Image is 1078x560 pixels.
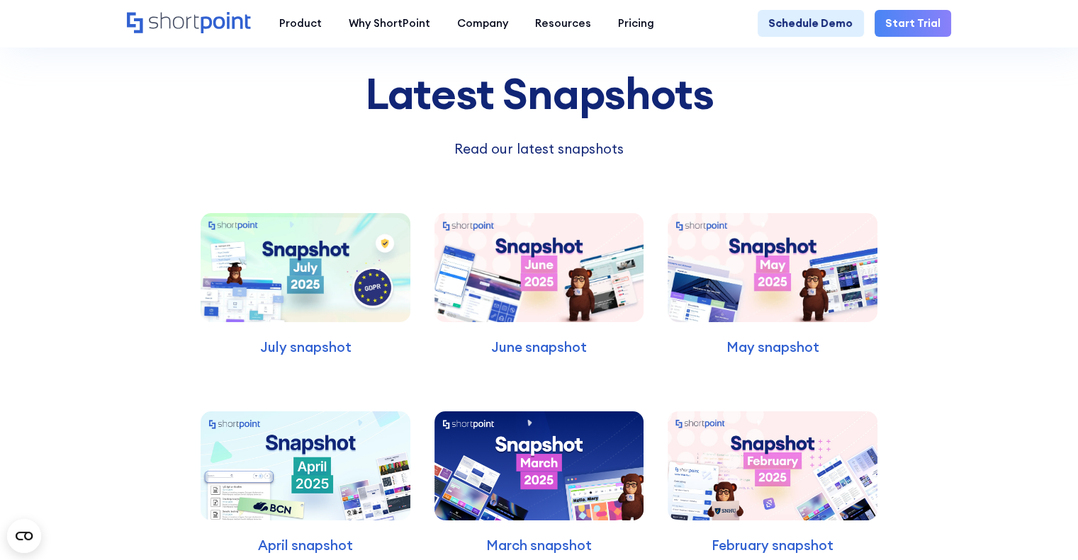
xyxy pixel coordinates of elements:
[201,337,410,358] p: July snapshot
[661,191,884,358] a: May snapshot
[444,10,522,37] a: Company
[326,139,752,159] p: Read our latest snapshots
[194,389,417,555] a: April snapshot
[427,191,650,358] a: June snapshot
[434,535,644,556] p: March snapshot
[194,70,884,118] div: Latest Snapshots
[127,12,252,35] a: Home
[758,10,863,37] a: Schedule Demo
[266,10,335,37] a: Product
[824,396,1078,560] iframe: Chat Widget
[522,10,605,37] a: Resources
[535,16,591,32] div: Resources
[661,389,884,555] a: February snapshot
[457,16,508,32] div: Company
[668,337,877,358] p: May snapshot
[279,16,322,32] div: Product
[668,535,877,556] p: February snapshot
[618,16,654,32] div: Pricing
[349,16,430,32] div: Why ShortPoint
[875,10,951,37] a: Start Trial
[335,10,444,37] a: Why ShortPoint
[7,519,41,553] button: Open CMP widget
[194,191,417,358] a: July snapshot
[427,389,650,555] a: March snapshot
[201,535,410,556] p: April snapshot
[434,337,644,358] p: June snapshot
[605,10,668,37] a: Pricing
